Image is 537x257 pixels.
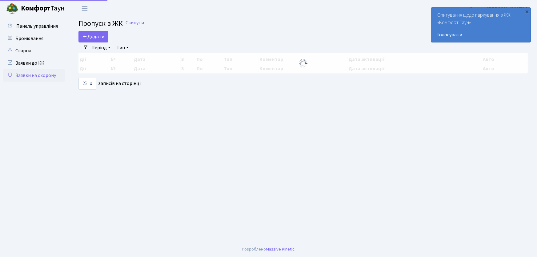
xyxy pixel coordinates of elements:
a: Голосувати [437,31,524,38]
a: Скинути [126,20,144,26]
a: Скарги [3,45,65,57]
span: Додати [82,33,104,40]
a: Додати [78,31,108,42]
a: Massive Kinetic [266,246,295,252]
a: Заявки на охорону [3,69,65,82]
span: Панель управління [16,23,58,30]
span: Пропуск в ЖК [78,18,123,29]
img: logo.png [6,2,18,15]
span: Таун [21,3,65,14]
a: Панель управління [3,20,65,32]
img: Обробка... [298,58,308,68]
b: Комфорт [21,3,50,13]
a: Період [89,42,113,53]
select: записів на сторінці [78,78,96,90]
a: Заявки до КК [3,57,65,69]
a: Цитрус [PERSON_NAME] А. [469,5,530,12]
div: Опитування щодо паркування в ЖК «Комфорт Таун» [431,8,531,42]
button: Переключити навігацію [77,3,92,14]
div: × [524,8,530,14]
a: Тип [114,42,131,53]
div: Розроблено . [242,246,295,253]
a: Бронювання [3,32,65,45]
label: записів на сторінці [78,78,141,90]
